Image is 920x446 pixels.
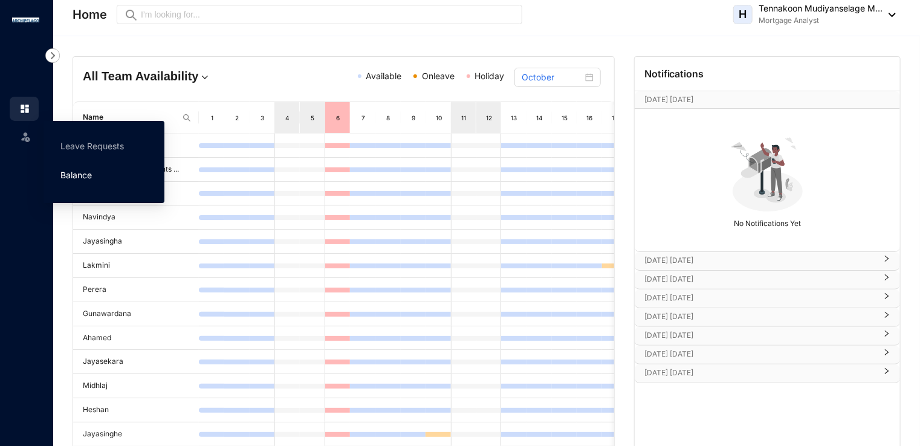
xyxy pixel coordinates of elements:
[883,354,890,356] span: right
[883,279,890,281] span: right
[19,131,31,143] img: leave-unselected.2934df6273408c3f84d9.svg
[883,260,890,262] span: right
[635,364,900,383] div: [DATE] [DATE]
[739,9,747,20] span: H
[635,327,900,345] div: [DATE] [DATE]
[726,131,809,214] img: no-notification-yet.99f61bb71409b19b567a5111f7a484a1.svg
[534,112,544,124] div: 14
[12,18,39,22] img: logo
[73,254,199,278] td: Lakmini
[73,326,199,351] td: Ahamed
[522,71,583,84] input: Select month
[73,278,199,302] td: Perera
[644,329,876,341] p: [DATE] [DATE]
[560,112,569,124] div: 15
[883,335,890,337] span: right
[207,112,217,124] div: 1
[644,94,867,106] p: [DATE] [DATE]
[475,71,505,81] span: Holiday
[883,297,890,300] span: right
[635,252,900,270] div: [DATE] [DATE]
[409,112,418,124] div: 9
[258,112,267,124] div: 3
[45,48,60,63] img: nav-icon-right.af6afadce00d159da59955279c43614e.svg
[141,8,515,21] input: I’m looking for...
[19,103,30,114] img: home.c6720e0a13eba0172344.svg
[182,113,192,123] img: search.8ce656024d3affaeffe32e5b30621cb7.svg
[635,271,900,289] div: [DATE] [DATE]
[199,71,211,83] img: dropdown.780994ddfa97fca24b89f58b1de131fa.svg
[883,13,896,17] img: dropdown-black.8e83cc76930a90b1a4fdb6d089b7bf3a.svg
[358,112,368,124] div: 7
[610,112,620,124] div: 17
[635,91,900,108] div: [DATE] [DATE][DATE]
[459,112,468,124] div: 11
[638,214,896,230] p: No Notifications Yet
[10,97,39,121] li: Home
[73,302,199,326] td: Gunawardana
[282,112,292,124] div: 4
[83,68,256,85] h4: All Team Availability
[644,273,876,285] p: [DATE] [DATE]
[232,112,242,124] div: 2
[73,230,199,254] td: Jayasingha
[635,289,900,308] div: [DATE] [DATE]
[73,398,199,422] td: Heshan
[333,112,343,124] div: 6
[759,15,883,27] p: Mortgage Analyst
[635,308,900,326] div: [DATE] [DATE]
[73,205,199,230] td: Navindya
[60,170,92,180] a: Balance
[308,112,317,124] div: 5
[83,112,177,123] span: Name
[422,71,455,81] span: Onleave
[73,350,199,374] td: Jayasekara
[585,112,595,124] div: 16
[644,367,876,379] p: [DATE] [DATE]
[60,141,124,151] a: Leave Requests
[383,112,393,124] div: 8
[644,311,876,323] p: [DATE] [DATE]
[644,292,876,304] p: [DATE] [DATE]
[883,372,890,375] span: right
[883,316,890,318] span: right
[484,112,494,124] div: 12
[366,71,402,81] span: Available
[759,2,883,15] p: Tennakoon Mudiyanselage M...
[644,254,876,267] p: [DATE] [DATE]
[73,6,107,23] p: Home
[644,66,704,81] p: Notifications
[73,374,199,398] td: Midhlaj
[510,112,519,124] div: 13
[434,112,444,124] div: 10
[635,346,900,364] div: [DATE] [DATE]
[644,348,876,360] p: [DATE] [DATE]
